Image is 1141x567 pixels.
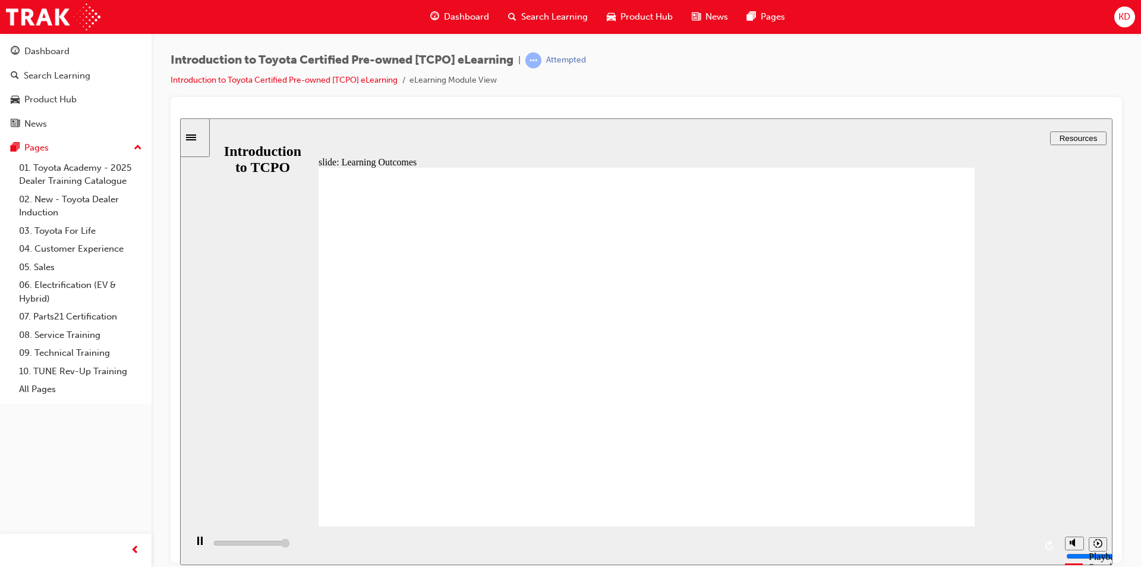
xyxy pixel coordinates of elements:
button: Playback speed [909,419,927,433]
a: 02. New - Toyota Dealer Induction [14,190,147,222]
div: Attempted [546,55,586,66]
span: Resources [880,15,918,24]
span: Introduction to Toyota Certified Pre-owned [TCPO] eLearning [171,54,513,67]
span: car-icon [607,10,616,24]
input: volume [886,433,963,443]
a: All Pages [14,380,147,399]
span: News [705,10,728,24]
a: 10. TUNE Rev-Up Training [14,362,147,381]
img: Trak [6,4,100,30]
a: Product Hub [5,89,147,111]
button: Replay (Ctrl+Alt+R) [861,419,879,437]
button: Pages [5,137,147,159]
a: 06. Electrification (EV & Hybrid) [14,276,147,308]
div: Search Learning [24,69,90,83]
span: Pages [761,10,785,24]
a: Dashboard [5,40,147,62]
div: Playback Speed [909,433,926,455]
button: Mute (Ctrl+Alt+M) [885,418,904,432]
span: Product Hub [620,10,673,24]
div: Pages [24,141,49,155]
a: car-iconProduct Hub [597,5,682,29]
button: DashboardSearch LearningProduct HubNews [5,38,147,137]
span: learningRecordVerb_ATTEMPT-icon [525,52,541,68]
a: Search Learning [5,65,147,87]
a: 01. Toyota Academy - 2025 Dealer Training Catalogue [14,159,147,190]
a: 05. Sales [14,258,147,277]
span: search-icon [11,71,19,82]
span: pages-icon [747,10,756,24]
span: news-icon [11,119,20,130]
button: Pause (Ctrl+Alt+P) [6,418,26,438]
a: 03. Toyota For Life [14,222,147,240]
div: playback controls [6,408,879,447]
a: guage-iconDashboard [421,5,499,29]
span: KD [1118,10,1130,24]
span: guage-icon [430,10,439,24]
button: Resources [870,13,926,27]
a: 09. Technical Training [14,344,147,362]
span: pages-icon [11,143,20,154]
a: 07. Parts21 Certification [14,308,147,326]
input: slide progress [33,420,110,430]
span: guage-icon [11,46,20,57]
div: misc controls [879,408,926,447]
button: KD [1114,7,1135,27]
span: car-icon [11,95,20,105]
a: 04. Customer Experience [14,240,147,258]
div: Product Hub [24,93,77,106]
span: Dashboard [444,10,489,24]
li: eLearning Module View [409,74,497,87]
a: News [5,113,147,135]
span: search-icon [508,10,516,24]
a: news-iconNews [682,5,737,29]
a: Introduction to Toyota Certified Pre-owned [TCPO] eLearning [171,75,398,85]
a: 08. Service Training [14,326,147,344]
span: Search Learning [521,10,588,24]
span: news-icon [692,10,701,24]
span: | [518,54,521,67]
div: Dashboard [24,45,70,58]
span: prev-icon [131,543,140,558]
a: search-iconSearch Learning [499,5,597,29]
a: pages-iconPages [737,5,795,29]
span: up-icon [134,140,142,156]
div: News [24,117,47,131]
